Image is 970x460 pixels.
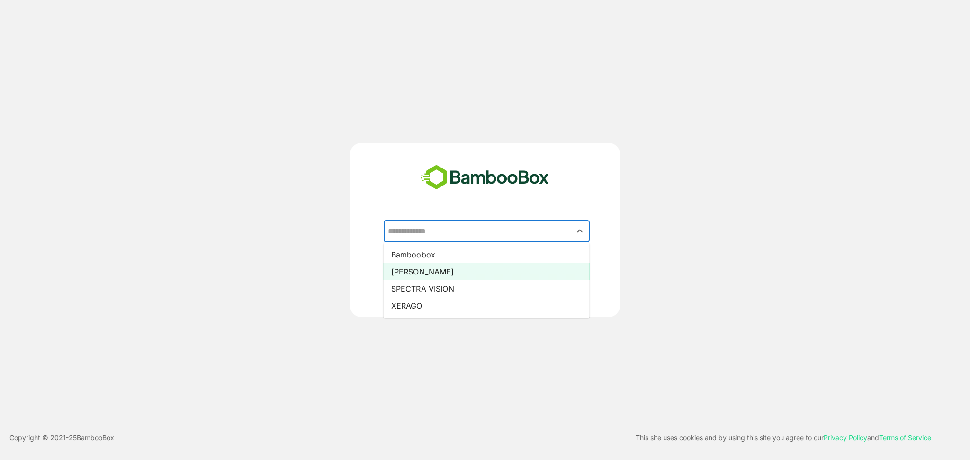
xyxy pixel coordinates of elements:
[384,280,590,297] li: SPECTRA VISION
[384,297,590,314] li: XERAGO
[824,433,867,442] a: Privacy Policy
[9,432,114,443] p: Copyright © 2021- 25 BambooBox
[574,225,586,238] button: Close
[636,432,931,443] p: This site uses cookies and by using this site you agree to our and
[384,263,590,280] li: [PERSON_NAME]
[415,162,554,193] img: bamboobox
[384,246,590,263] li: Bamboobox
[879,433,931,442] a: Terms of Service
